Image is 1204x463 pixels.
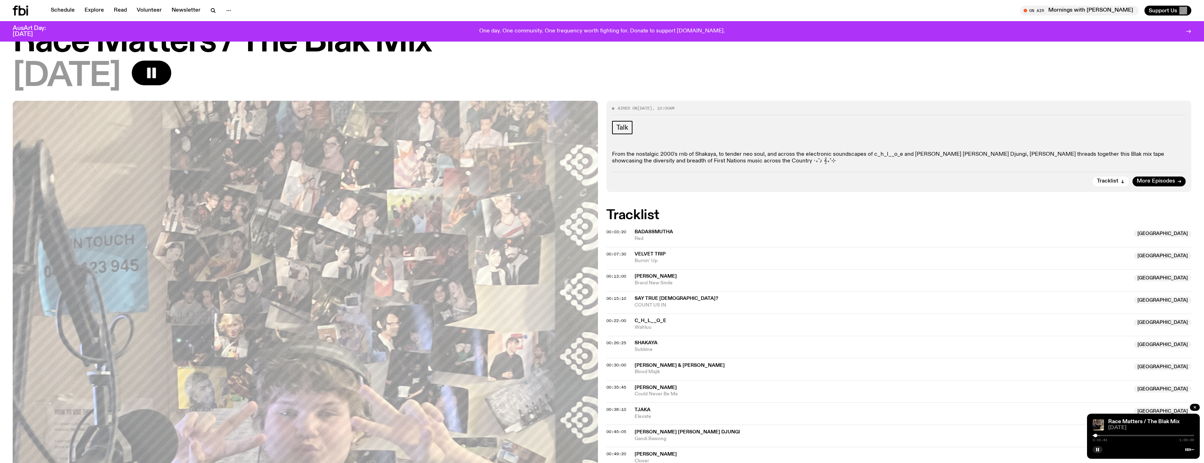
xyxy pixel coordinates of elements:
[606,251,626,257] span: 00:07:30
[1134,274,1191,282] span: [GEOGRAPHIC_DATA]
[618,105,637,111] span: Aired on
[1134,341,1191,348] span: [GEOGRAPHIC_DATA]
[606,430,626,434] button: 00:45:05
[1134,230,1191,237] span: [GEOGRAPHIC_DATA]
[606,407,626,412] span: 00:38:10
[13,26,1191,58] h1: Race Matters / The Blak Mix
[606,230,626,234] button: 00:03:20
[1134,252,1191,259] span: [GEOGRAPHIC_DATA]
[635,302,1130,309] span: COUNT US IN
[606,274,626,278] button: 00:13:00
[606,229,626,235] span: 00:03:20
[652,105,674,111] span: , 10:00am
[1134,297,1191,304] span: [GEOGRAPHIC_DATA]
[637,105,652,111] span: [DATE]
[635,430,740,434] span: [PERSON_NAME] [PERSON_NAME] Djungi
[635,413,1130,420] span: Elevate
[1132,177,1186,186] a: More Episodes
[606,209,1192,222] h2: Tracklist
[635,452,677,457] span: [PERSON_NAME]
[635,391,1130,397] span: Could Never Be Me
[80,6,108,16] a: Explore
[1179,438,1194,442] span: 1:00:00
[606,384,626,390] span: 00:35:45
[1134,319,1191,326] span: [GEOGRAPHIC_DATA]
[635,363,725,368] span: [PERSON_NAME] & [PERSON_NAME]
[635,235,1130,242] span: Red
[1108,425,1194,431] span: [DATE]
[1097,179,1118,184] span: Tracklist
[606,318,626,323] span: 00:22:00
[1144,6,1191,16] button: Support Us
[13,25,58,37] h3: AusArt Day: [DATE]
[606,429,626,434] span: 00:45:05
[1093,438,1107,442] span: 0:01:41
[635,280,1130,286] span: Brand New Smile
[606,363,626,367] button: 00:30:00
[13,61,121,92] span: [DATE]
[606,319,626,323] button: 00:22:00
[635,318,666,323] span: c_h_l__o_e
[110,6,131,16] a: Read
[635,229,673,234] span: BADASSMUTHA
[1108,419,1180,425] a: Race Matters / The Blak Mix
[635,258,1130,264] span: Burnin’ Up
[635,324,1130,331] span: Wahluu
[635,385,677,390] span: [PERSON_NAME]
[1137,179,1175,184] span: More Episodes
[606,341,626,345] button: 00:26:25
[635,296,718,301] span: Say True [DEMOGRAPHIC_DATA]?
[635,407,650,412] span: Tjaka
[606,451,626,457] span: 00:49:20
[1149,7,1177,14] span: Support Us
[606,362,626,368] span: 00:30:00
[167,6,205,16] a: Newsletter
[635,436,1130,442] span: Gandi Bawong
[635,274,677,279] span: [PERSON_NAME]
[635,340,657,345] span: Shakaya
[606,273,626,279] span: 00:13:00
[1134,408,1191,415] span: [GEOGRAPHIC_DATA]
[1134,363,1191,370] span: [GEOGRAPHIC_DATA]
[635,346,1130,353] span: Sublime
[606,297,626,301] button: 00:15:10
[635,252,666,257] span: Velvet Trip
[606,452,626,456] button: 00:49:20
[479,28,725,35] p: One day. One community. One frequency worth fighting for. Donate to support [DOMAIN_NAME].
[606,340,626,346] span: 00:26:25
[612,151,1186,165] p: From the nostalgic 2000's rnb of Shakaya, to tender neo soul, and across the electronic soundscap...
[1093,177,1129,186] button: Tracklist
[606,385,626,389] button: 00:35:45
[132,6,166,16] a: Volunteer
[616,124,628,131] span: Talk
[1020,6,1139,16] button: On AirMornings with [PERSON_NAME]
[606,408,626,412] button: 00:38:10
[1134,385,1191,393] span: [GEOGRAPHIC_DATA]
[606,296,626,301] span: 00:15:10
[612,121,632,134] a: Talk
[635,369,1130,375] span: Blood Majik
[606,252,626,256] button: 00:07:30
[47,6,79,16] a: Schedule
